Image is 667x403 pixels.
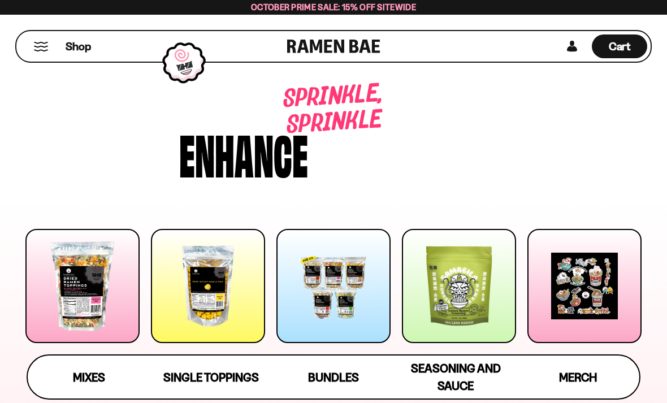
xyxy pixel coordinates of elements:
span: Shop [66,39,91,54]
a: Mixes [28,356,150,398]
span: Single Toppings [163,370,259,384]
div: Enhance [179,126,308,180]
span: Bundles [308,370,359,384]
button: Mobile Menu Trigger [33,42,49,51]
a: Bundles [272,356,395,398]
a: Merch [517,356,639,398]
span: Seasoning and Sauce [411,361,501,393]
span: October Prime Sale: 15% off Sitewide [251,2,416,12]
div: Cart [592,31,647,62]
a: Single Toppings [150,356,272,398]
a: Shop [66,34,91,58]
span: Cart [609,40,631,53]
span: Mixes [73,370,105,384]
span: Merch [559,370,597,384]
a: Seasoning and Sauce [395,356,517,398]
